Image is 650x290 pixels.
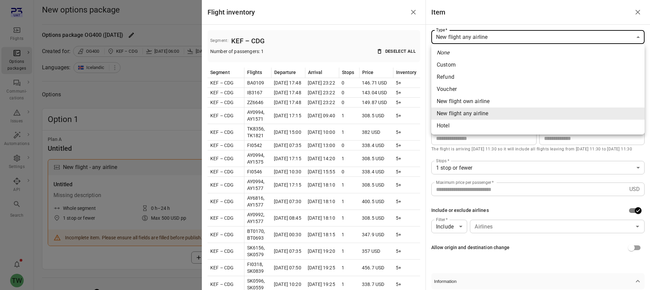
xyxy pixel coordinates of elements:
em: None [437,49,450,57]
div: Custom [437,61,456,69]
div: Hotel [437,122,450,130]
div: New flight any airline [437,110,488,118]
div: New flight own airline [437,97,490,105]
div: Voucher [437,85,457,93]
div: Refund [437,73,454,81]
iframe: Intercom live chat [627,267,643,283]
